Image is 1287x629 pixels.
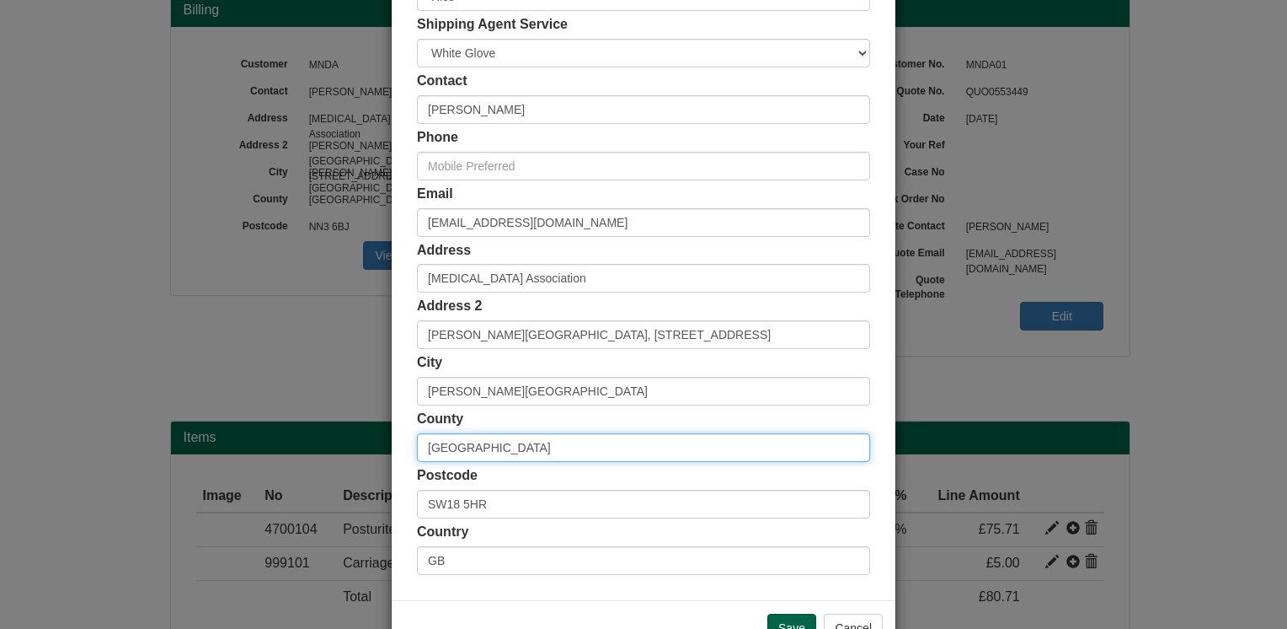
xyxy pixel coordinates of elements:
[417,410,463,429] label: County
[417,72,467,91] label: Contact
[417,466,478,486] label: Postcode
[417,241,471,261] label: Address
[417,152,870,180] input: Mobile Preferred
[417,523,468,542] label: Country
[417,128,458,148] label: Phone
[417,185,453,204] label: Email
[417,353,442,373] label: City
[417,297,482,316] label: Address 2
[417,15,568,35] label: Shipping Agent Service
